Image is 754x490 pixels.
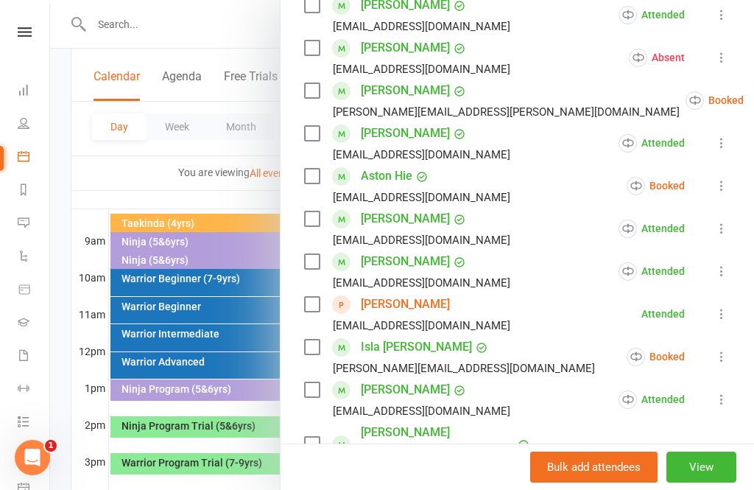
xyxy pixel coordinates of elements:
[361,36,450,60] a: [PERSON_NAME]
[361,79,450,102] a: [PERSON_NAME]
[45,440,57,452] span: 1
[361,335,472,359] a: Isla [PERSON_NAME]
[333,60,510,79] div: [EMAIL_ADDRESS][DOMAIN_NAME]
[361,207,450,231] a: [PERSON_NAME]
[18,274,51,307] a: Product Sales
[619,262,685,281] div: Attended
[333,102,680,122] div: [PERSON_NAME][EMAIL_ADDRESS][PERSON_NAME][DOMAIN_NAME]
[361,378,450,402] a: [PERSON_NAME]
[627,348,685,366] div: Booked
[18,141,51,175] a: Calendar
[333,231,510,250] div: [EMAIL_ADDRESS][DOMAIN_NAME]
[333,316,510,335] div: [EMAIL_ADDRESS][DOMAIN_NAME]
[619,6,685,24] div: Attended
[333,359,595,378] div: [PERSON_NAME][EMAIL_ADDRESS][DOMAIN_NAME]
[18,75,51,108] a: Dashboard
[530,452,658,483] button: Bulk add attendees
[15,440,50,475] iframe: Intercom live chat
[619,134,685,153] div: Attended
[619,220,685,238] div: Attended
[361,293,450,316] a: [PERSON_NAME]
[18,108,51,141] a: People
[629,49,685,67] div: Absent
[361,421,514,468] a: [PERSON_NAME] [PERSON_NAME]
[627,177,685,195] div: Booked
[18,175,51,208] a: Reports
[361,164,412,188] a: Aston Hie
[333,273,510,293] div: [EMAIL_ADDRESS][DOMAIN_NAME]
[686,91,744,110] div: Booked
[641,309,685,319] div: Attended
[333,17,510,36] div: [EMAIL_ADDRESS][DOMAIN_NAME]
[361,250,450,273] a: [PERSON_NAME]
[361,122,450,145] a: [PERSON_NAME]
[333,188,510,207] div: [EMAIL_ADDRESS][DOMAIN_NAME]
[333,402,510,421] div: [EMAIL_ADDRESS][DOMAIN_NAME]
[666,452,736,483] button: View
[333,145,510,164] div: [EMAIL_ADDRESS][DOMAIN_NAME]
[619,391,685,409] div: Attended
